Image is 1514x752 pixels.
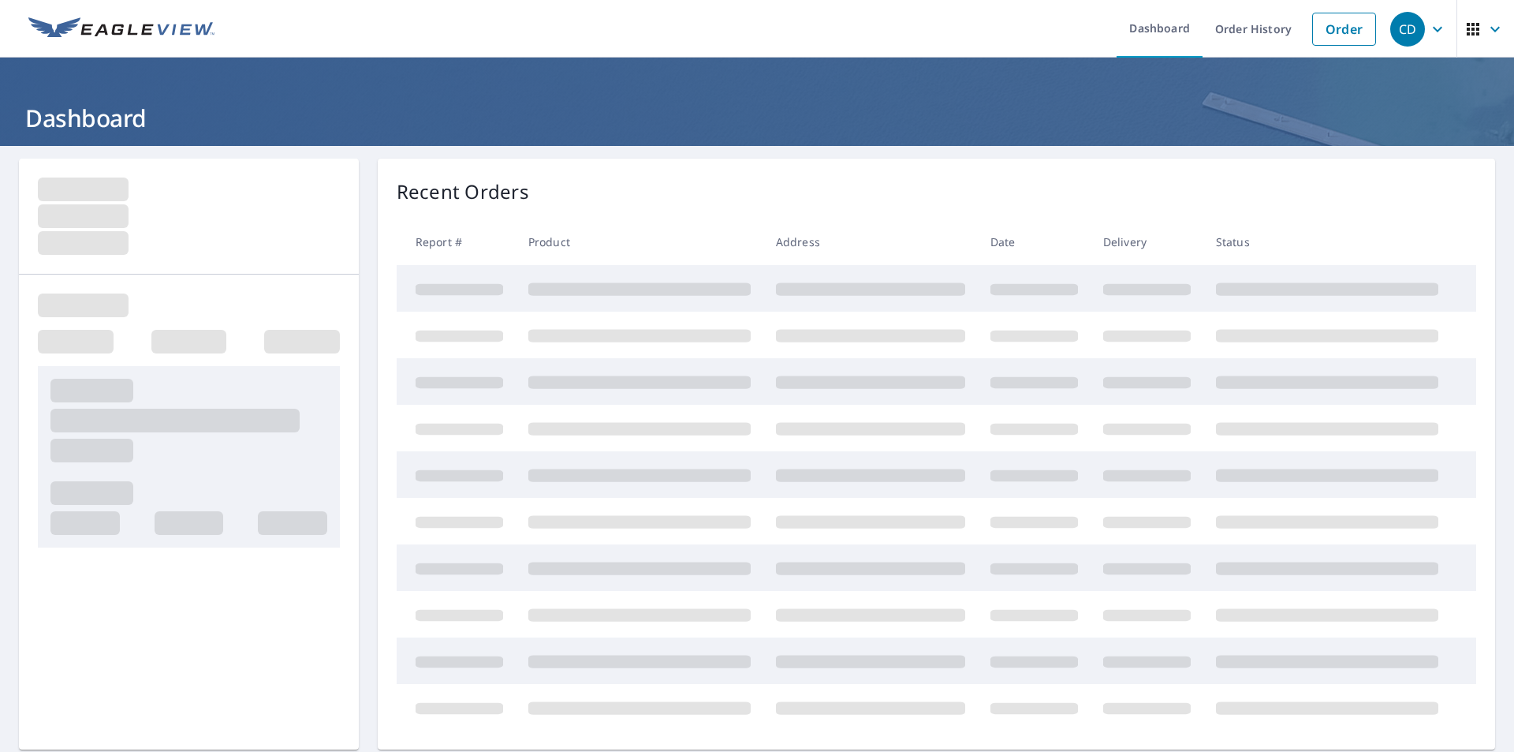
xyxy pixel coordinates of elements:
h1: Dashboard [19,102,1495,134]
th: Delivery [1091,219,1203,265]
div: CD [1390,12,1425,47]
a: Order [1312,13,1376,46]
img: EV Logo [28,17,214,41]
th: Date [978,219,1091,265]
th: Address [763,219,978,265]
th: Product [516,219,763,265]
th: Status [1203,219,1451,265]
p: Recent Orders [397,178,529,206]
th: Report # [397,219,516,265]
